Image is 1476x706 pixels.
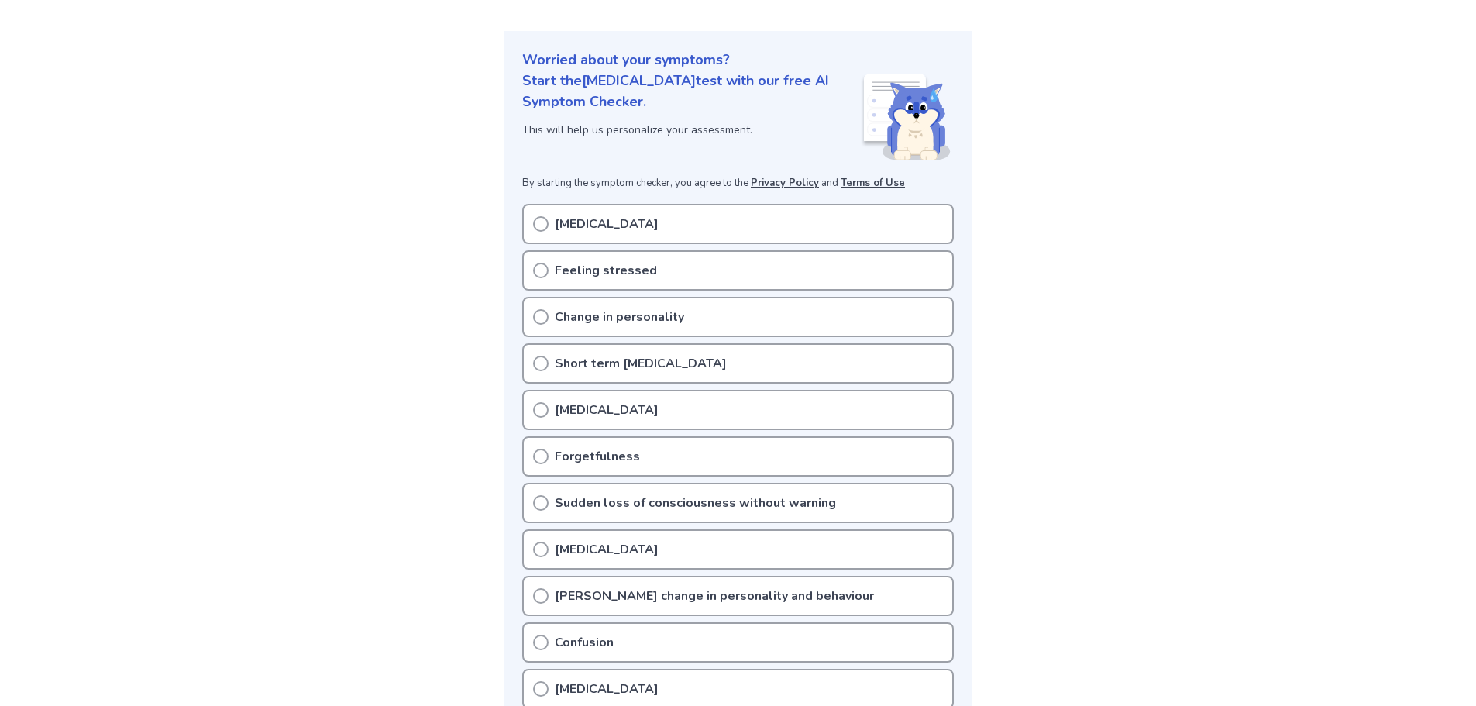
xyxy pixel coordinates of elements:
[555,587,874,605] p: [PERSON_NAME] change in personality and behaviour
[522,50,954,71] p: Worried about your symptoms?
[555,215,659,233] p: [MEDICAL_DATA]
[555,633,614,652] p: Confusion
[861,74,951,160] img: Shiba
[555,447,640,466] p: Forgetfulness
[555,494,836,512] p: Sudden loss of consciousness without warning
[522,71,861,112] p: Start the [MEDICAL_DATA] test with our free AI Symptom Checker.
[555,401,659,419] p: [MEDICAL_DATA]
[555,308,684,326] p: Change in personality
[522,176,954,191] p: By starting the symptom checker, you agree to the and
[751,176,819,190] a: Privacy Policy
[555,680,659,698] p: [MEDICAL_DATA]
[555,540,659,559] p: [MEDICAL_DATA]
[841,176,905,190] a: Terms of Use
[555,261,657,280] p: Feeling stressed
[522,122,861,138] p: This will help us personalize your assessment.
[555,354,727,373] p: Short term [MEDICAL_DATA]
